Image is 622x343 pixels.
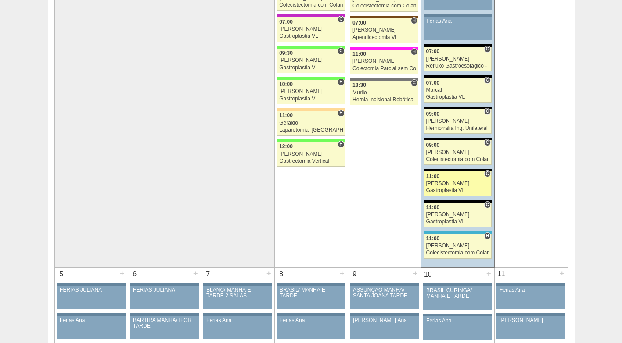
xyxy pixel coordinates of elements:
[424,78,492,103] a: C 07:00 Marcal Gastroplastia VL
[280,287,342,299] div: BRASIL/ MANHÃ E TARDE
[350,81,418,105] a: C 13:30 Murilo Hernia incisional Robótica
[426,236,440,242] span: 11:00
[427,18,489,24] div: Ferias Ana
[338,47,344,54] span: Consultório
[206,318,269,323] div: Ferias Ana
[350,283,418,286] div: Key: Aviso
[203,286,272,309] a: BLANC/ MANHÃ E TARDE 2 SALAS
[130,313,198,316] div: Key: Aviso
[424,44,492,47] div: Key: Blanc
[338,79,344,86] span: Hospital
[484,108,491,115] span: Consultório
[426,48,440,54] span: 07:00
[484,201,491,208] span: Consultório
[424,169,492,171] div: Key: Blanc
[424,231,492,234] div: Key: Neomater
[279,143,293,150] span: 12:00
[426,250,489,256] div: Colecistectomia com Colangiografia VL
[277,77,345,80] div: Key: Brasil
[279,26,343,32] div: [PERSON_NAME]
[500,287,562,293] div: Ferias Ana
[412,268,419,279] div: +
[57,316,125,339] a: Ferias Ana
[558,268,566,279] div: +
[352,66,416,71] div: Colectomia Parcial sem Colostomia VL
[424,75,492,78] div: Key: Blanc
[426,87,489,93] div: Marcal
[350,47,418,50] div: Key: Pro Matre
[130,283,198,286] div: Key: Aviso
[275,268,288,281] div: 8
[338,16,344,23] span: Consultório
[338,110,344,117] span: Hospital
[411,48,417,55] span: Hospital
[277,108,345,111] div: Key: Bartira
[426,142,440,148] span: 09:00
[426,288,489,299] div: BRASIL CURINGA/ MANHÃ E TARDE
[484,77,491,84] span: Consultório
[348,268,362,281] div: 9
[60,287,122,293] div: FERIAS JULIANA
[484,232,491,239] span: Hospital
[133,318,196,329] div: BARTIRA MANHÃ/ IFOR TARDE
[280,318,342,323] div: Ferias Ana
[203,316,272,339] a: Ferias Ana
[426,318,489,324] div: Ferias Ana
[352,3,416,9] div: Colecistectomia com Colangiografia VL
[206,287,269,299] div: BLANC/ MANHÃ E TARDE 2 SALAS
[60,318,122,323] div: Ferias Ana
[203,313,272,316] div: Key: Aviso
[133,287,196,293] div: FERIAS JULIANA
[424,17,492,40] a: Ferias Ana
[496,313,565,316] div: Key: Aviso
[279,158,343,164] div: Gastrectomia Vertical
[352,20,366,26] span: 07:00
[353,287,416,299] div: ASSUNÇÃO MANHÃ/ SANTA JOANA TARDE
[411,79,417,86] span: Consultório
[485,268,493,279] div: +
[424,203,492,227] a: C 11:00 [PERSON_NAME] Gastroplastia VL
[350,313,418,316] div: Key: Aviso
[119,268,126,279] div: +
[426,204,440,211] span: 11:00
[350,18,418,43] a: H 07:00 [PERSON_NAME] Apendicectomia VL
[277,316,345,339] a: Ferias Ana
[352,35,416,40] div: Apendicectomia VL
[279,50,293,56] span: 09:30
[426,63,489,69] div: Refluxo Gastroesofágico - Cirurgia VL
[421,268,435,281] div: 10
[279,19,293,25] span: 07:00
[426,118,489,124] div: [PERSON_NAME]
[352,82,366,88] span: 13:30
[352,97,416,103] div: Hernia incisional Robótica
[352,90,416,96] div: Murilo
[424,47,492,71] a: C 07:00 [PERSON_NAME] Refluxo Gastroesofágico - Cirurgia VL
[423,314,492,316] div: Key: Aviso
[277,283,345,286] div: Key: Aviso
[277,286,345,309] a: BRASIL/ MANHÃ E TARDE
[484,139,491,146] span: Consultório
[277,80,345,104] a: H 10:00 [PERSON_NAME] Gastroplastia VL
[55,268,68,281] div: 5
[277,17,345,42] a: C 07:00 [PERSON_NAME] Gastroplastia VL
[350,16,418,18] div: Key: Santa Joana
[277,142,345,167] a: H 12:00 [PERSON_NAME] Gastrectomia Vertical
[426,243,489,249] div: [PERSON_NAME]
[279,81,293,87] span: 10:00
[426,157,489,162] div: Colecistectomia com Colangiografia VL
[423,286,492,310] a: BRASIL CURINGA/ MANHÃ E TARDE
[500,318,562,323] div: [PERSON_NAME]
[424,109,492,134] a: C 09:00 [PERSON_NAME] Herniorrafia Ing. Unilateral VL
[128,268,142,281] div: 6
[424,14,492,17] div: Key: Aviso
[495,268,508,281] div: 11
[496,316,565,339] a: [PERSON_NAME]
[277,313,345,316] div: Key: Aviso
[484,170,491,177] span: Consultório
[424,140,492,165] a: C 09:00 [PERSON_NAME] Colecistectomia com Colangiografia VL
[277,111,345,136] a: H 11:00 Geraldo Laparotomia, [GEOGRAPHIC_DATA], Drenagem, Bridas VL
[426,181,489,186] div: [PERSON_NAME]
[424,200,492,203] div: Key: Blanc
[338,141,344,148] span: Hospital
[350,316,418,339] a: [PERSON_NAME] Ana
